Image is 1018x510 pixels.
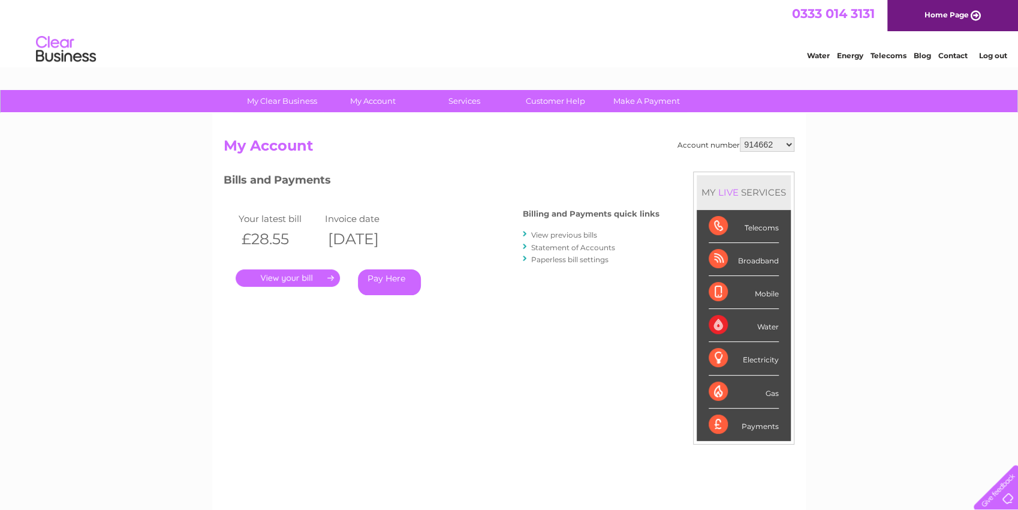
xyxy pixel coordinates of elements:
[938,51,968,60] a: Contact
[792,6,875,21] a: 0333 014 3131
[236,227,322,251] th: £28.55
[224,137,794,160] h2: My Account
[837,51,863,60] a: Energy
[227,7,793,58] div: Clear Business is a trading name of Verastar Limited (registered in [GEOGRAPHIC_DATA] No. 3667643...
[709,276,779,309] div: Mobile
[358,269,421,295] a: Pay Here
[709,210,779,243] div: Telecoms
[415,90,514,112] a: Services
[677,137,794,152] div: Account number
[807,51,830,60] a: Water
[914,51,931,60] a: Blog
[697,175,791,209] div: MY SERVICES
[531,230,597,239] a: View previous bills
[531,243,615,252] a: Statement of Accounts
[236,269,340,287] a: .
[324,90,423,112] a: My Account
[709,409,779,441] div: Payments
[224,172,659,193] h3: Bills and Payments
[978,51,1007,60] a: Log out
[322,227,408,251] th: [DATE]
[709,376,779,409] div: Gas
[716,187,741,198] div: LIVE
[523,209,659,218] h4: Billing and Payments quick links
[531,255,609,264] a: Paperless bill settings
[871,51,906,60] a: Telecoms
[597,90,696,112] a: Make A Payment
[233,90,332,112] a: My Clear Business
[709,342,779,375] div: Electricity
[236,211,322,227] td: Your latest bill
[709,243,779,276] div: Broadband
[506,90,605,112] a: Customer Help
[322,211,408,227] td: Invoice date
[709,309,779,342] div: Water
[35,31,97,68] img: logo.png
